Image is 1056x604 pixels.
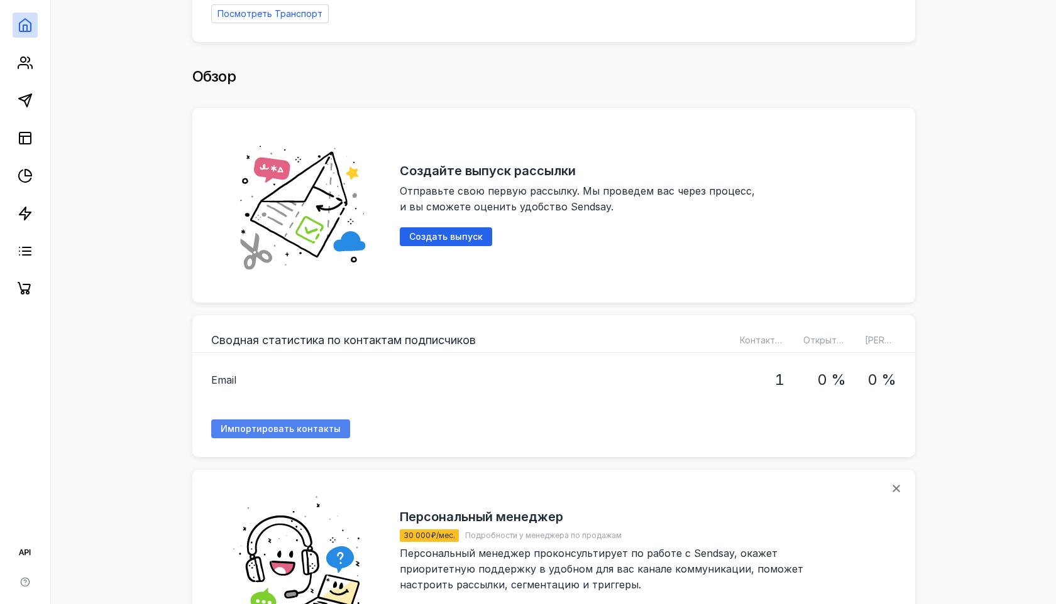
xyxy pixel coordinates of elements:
[211,372,236,387] span: Email
[803,335,847,345] span: Открытий
[211,4,329,23] a: Посмотреть Транспорт
[192,67,236,85] span: Обзор
[774,372,784,388] h1: 1
[211,333,476,347] h3: Сводная статистика по контактам подписчиков
[740,335,786,345] span: Контактов
[400,509,563,524] h2: Персональный менеджер
[400,227,492,246] button: Создать выпуск
[404,531,455,540] span: 30 000 ₽/мес.
[211,419,350,438] a: Импортировать контакты
[400,163,576,178] h2: Создайте выпуск рассылки
[817,372,846,388] h1: 0 %
[224,127,381,284] img: abd19fe006828e56528c6cd305e49c57.png
[400,185,758,213] span: Отправьте свою первую рассылку. Мы проведем вас через процесс, и вы сможете оценить удобство Send...
[409,232,483,242] span: Создать выпуск
[221,424,341,434] span: Импортировать контакты
[865,335,936,345] span: [PERSON_NAME]
[465,531,622,540] span: Подробности у менеджера по продажам
[217,9,322,19] span: Посмотреть Транспорт
[400,547,806,591] span: Персональный менеджер проконсультирует по работе c Sendsay, окажет приоритетную поддержку в удобн...
[867,372,896,388] h1: 0 %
